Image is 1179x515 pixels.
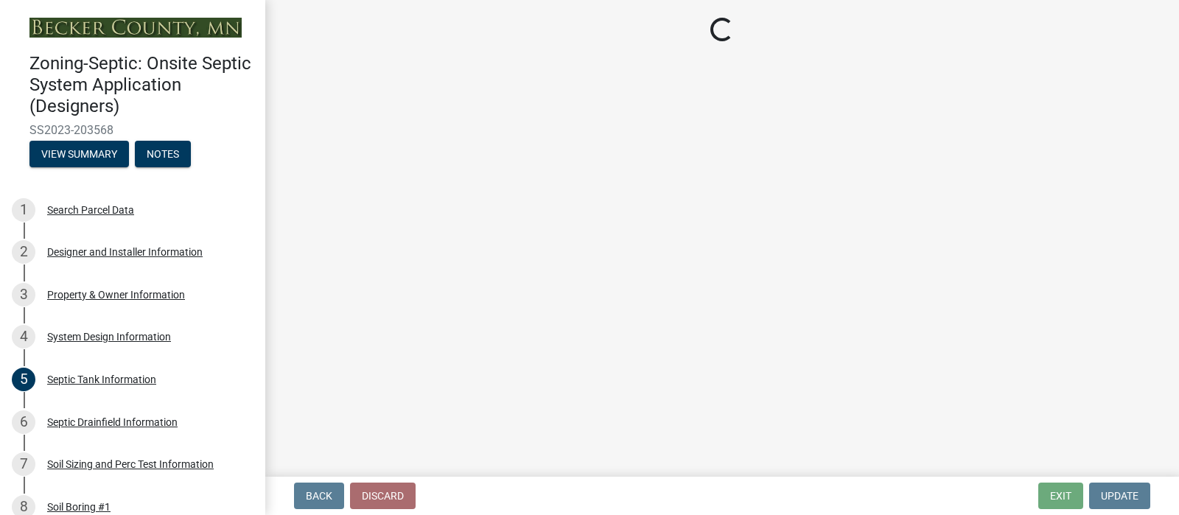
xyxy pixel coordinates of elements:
div: Septic Drainfield Information [47,417,178,427]
div: 7 [12,452,35,476]
div: Designer and Installer Information [47,247,203,257]
div: 3 [12,283,35,306]
span: Back [306,490,332,502]
div: Soil Boring #1 [47,502,111,512]
div: 1 [12,198,35,222]
div: Septic Tank Information [47,374,156,385]
wm-modal-confirm: Notes [135,149,191,161]
button: Back [294,483,344,509]
div: Property & Owner Information [47,290,185,300]
div: 2 [12,240,35,264]
span: SS2023-203568 [29,123,236,137]
button: View Summary [29,141,129,167]
wm-modal-confirm: Summary [29,149,129,161]
div: System Design Information [47,332,171,342]
button: Discard [350,483,416,509]
div: 4 [12,325,35,348]
button: Notes [135,141,191,167]
button: Update [1089,483,1150,509]
h4: Zoning-Septic: Onsite Septic System Application (Designers) [29,53,253,116]
div: Search Parcel Data [47,205,134,215]
div: 6 [12,410,35,434]
button: Exit [1038,483,1083,509]
span: Update [1101,490,1138,502]
img: Becker County, Minnesota [29,18,242,38]
div: Soil Sizing and Perc Test Information [47,459,214,469]
div: 5 [12,368,35,391]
